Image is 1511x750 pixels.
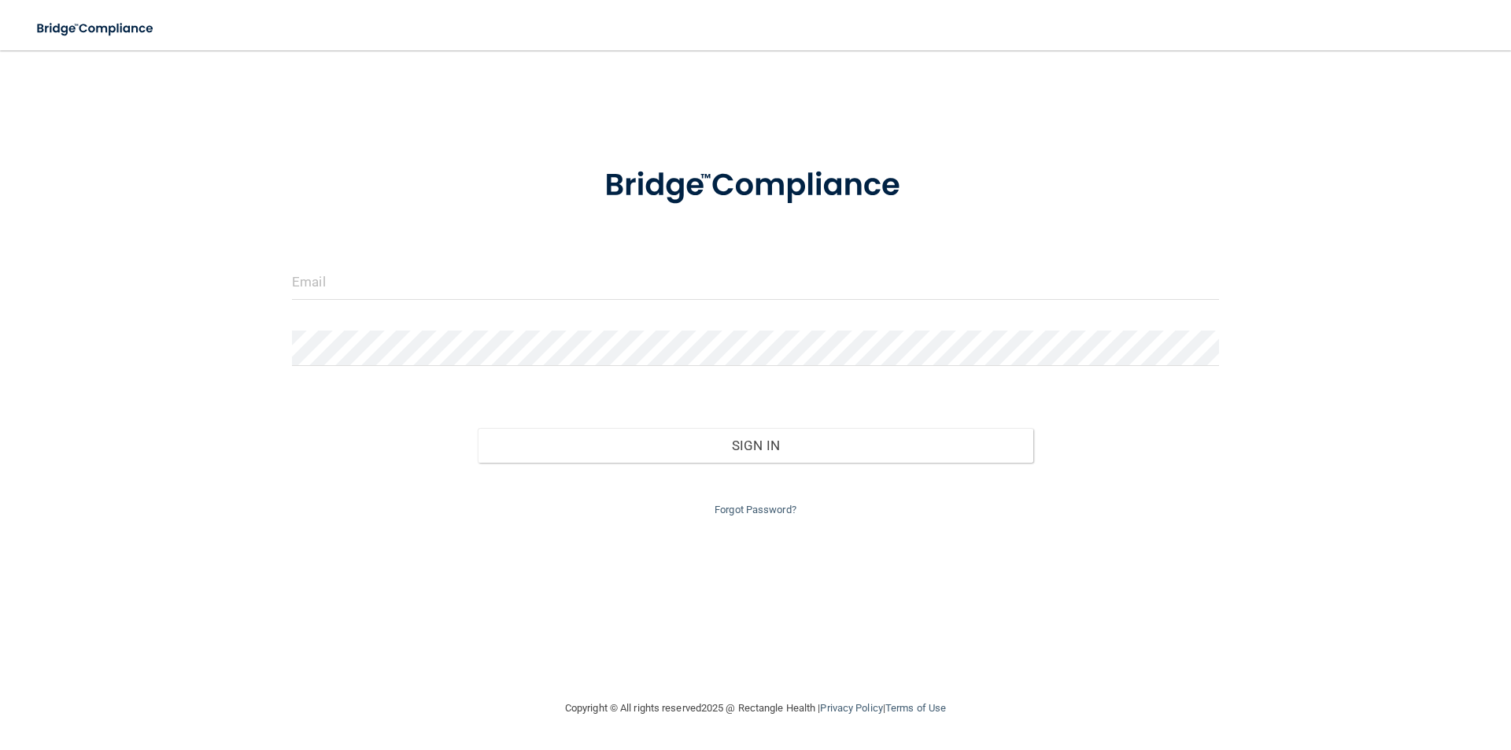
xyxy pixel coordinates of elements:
[468,683,1043,733] div: Copyright © All rights reserved 2025 @ Rectangle Health | |
[715,504,796,515] a: Forgot Password?
[292,264,1219,300] input: Email
[572,145,939,227] img: bridge_compliance_login_screen.278c3ca4.svg
[820,702,882,714] a: Privacy Policy
[885,702,946,714] a: Terms of Use
[24,13,168,45] img: bridge_compliance_login_screen.278c3ca4.svg
[478,428,1034,463] button: Sign In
